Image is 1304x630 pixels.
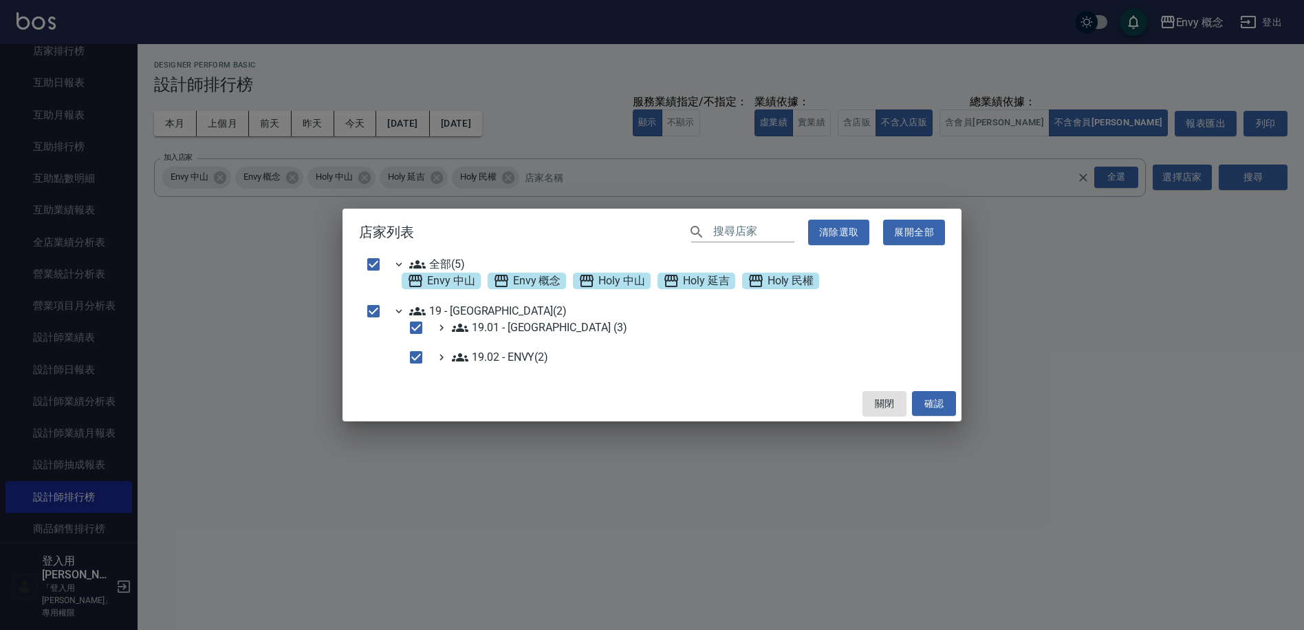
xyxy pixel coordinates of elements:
[409,256,465,273] span: 全部(5)
[748,273,814,289] span: Holy 民權
[862,391,906,417] button: 關閉
[663,273,730,289] span: Holy 延吉
[912,391,956,417] button: 確認
[407,273,475,289] span: Envy 中山
[452,319,627,336] span: 19.01 - [GEOGRAPHIC_DATA] (3)
[452,349,548,366] span: 19.02 - ENVY(2)
[808,220,870,245] button: 清除選取
[713,222,794,242] input: 搜尋店家
[883,220,945,245] button: 展開全部
[493,273,561,289] span: Envy 概念
[578,273,645,289] span: Holy 中山
[409,303,567,319] span: 19 - [GEOGRAPHIC_DATA](2)
[343,209,961,256] h2: 店家列表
